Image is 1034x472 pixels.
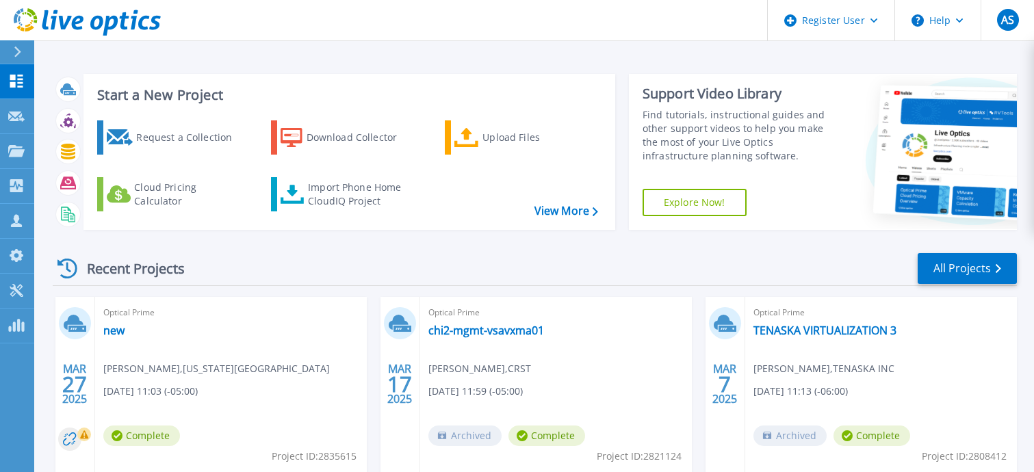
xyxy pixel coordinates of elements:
span: 7 [719,378,731,390]
div: Download Collector [307,124,416,151]
h3: Start a New Project [97,88,597,103]
a: Cloud Pricing Calculator [97,177,250,211]
span: Archived [753,425,827,446]
span: [PERSON_NAME] , CRST [428,361,531,376]
span: 17 [387,378,412,390]
span: Complete [833,425,910,446]
div: Support Video Library [643,85,838,103]
span: [PERSON_NAME] , [US_STATE][GEOGRAPHIC_DATA] [103,361,330,376]
span: AS [1001,14,1014,25]
div: Cloud Pricing Calculator [134,181,244,208]
div: Import Phone Home CloudIQ Project [308,181,415,208]
div: MAR 2025 [62,359,88,409]
span: [DATE] 11:03 (-05:00) [103,384,198,399]
a: TENASKA VIRTUALIZATION 3 [753,324,896,337]
span: [DATE] 11:13 (-06:00) [753,384,848,399]
div: MAR 2025 [712,359,738,409]
div: MAR 2025 [387,359,413,409]
span: Project ID: 2835615 [272,449,357,464]
div: Request a Collection [136,124,246,151]
span: Optical Prime [753,305,1009,320]
div: Upload Files [482,124,592,151]
span: [PERSON_NAME] , TENASKA INC [753,361,894,376]
span: Complete [508,425,585,446]
a: Download Collector [271,120,424,155]
div: Find tutorials, instructional guides and other support videos to help you make the most of your L... [643,108,838,163]
a: All Projects [918,253,1017,284]
span: [DATE] 11:59 (-05:00) [428,384,523,399]
span: 27 [62,378,87,390]
a: Explore Now! [643,189,747,216]
span: Complete [103,425,180,446]
span: Optical Prime [428,305,684,320]
a: Upload Files [445,120,597,155]
a: View More [534,205,598,218]
span: Archived [428,425,502,446]
span: Project ID: 2808412 [922,449,1007,464]
a: Request a Collection [97,120,250,155]
span: Project ID: 2821124 [597,449,682,464]
span: Optical Prime [103,305,359,320]
a: chi2-mgmt-vsavxma01 [428,324,544,337]
div: Recent Projects [53,252,203,285]
a: new [103,324,125,337]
